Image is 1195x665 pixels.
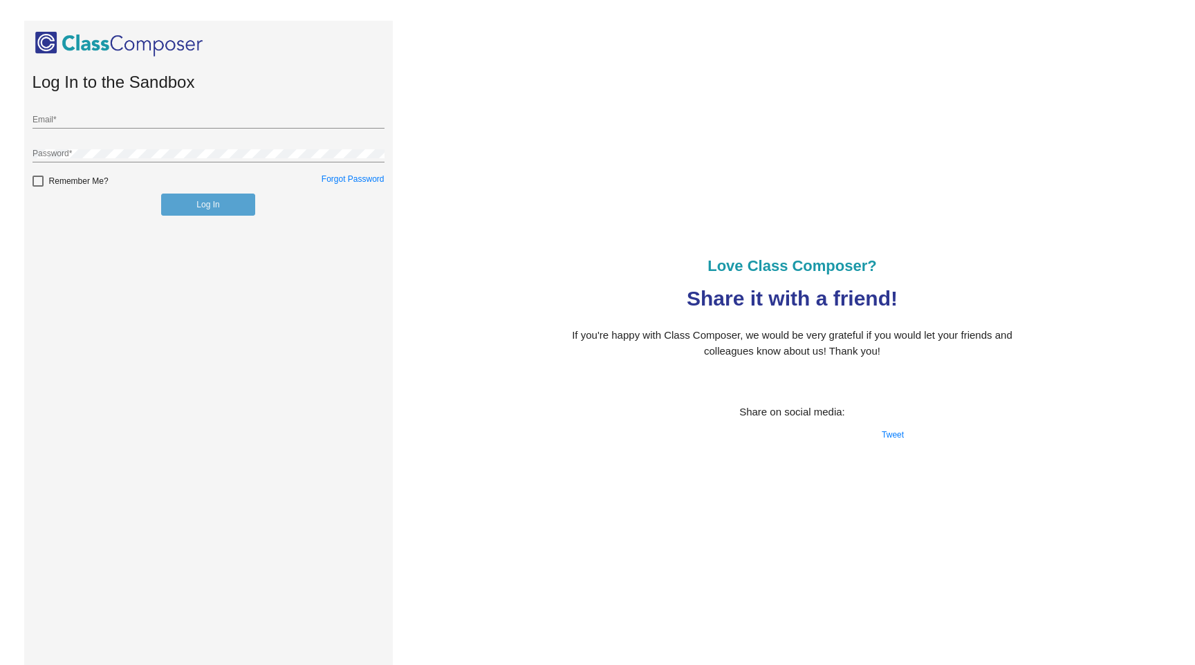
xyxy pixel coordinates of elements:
[565,404,1020,420] p: Share on social media:
[565,286,1020,311] h4: Share it with a friend!
[882,430,904,440] a: Tweet
[33,73,385,93] h2: Log In to the Sandbox
[565,328,1020,359] p: If you're happy with Class Composer, we would be very grateful if you would let your friends and ...
[565,250,1020,282] h5: Love Class Composer?
[161,194,254,216] button: Log In
[49,173,109,189] span: Remember Me?
[322,174,385,184] a: Forgot Password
